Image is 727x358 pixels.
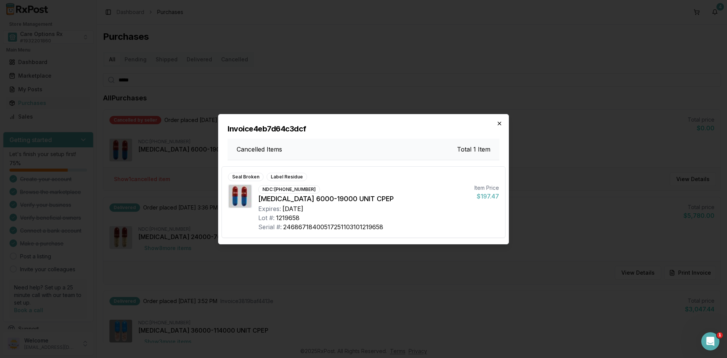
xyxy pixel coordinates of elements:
div: Lot #: [258,213,275,222]
h3: Total 1 Item [457,145,490,154]
div: Item Price [474,184,499,192]
img: Creon 6000-19000 UNIT CPEP [229,185,251,208]
div: Serial #: [258,222,282,231]
h2: Invoice 4eb7d64c3dcf [228,124,499,134]
div: NDC: [PHONE_NUMBER] [258,185,320,194]
h3: Cancelled Items [237,145,282,154]
div: Seal Broken [228,173,264,181]
div: [DATE] [282,204,303,213]
div: Label Residue [267,173,307,181]
div: 24686718400517251103101219658 [283,222,383,231]
span: 1 [717,332,723,338]
div: $197.47 [474,192,499,201]
div: 1219658 [276,213,300,222]
iframe: Intercom live chat [701,332,719,350]
div: [MEDICAL_DATA] 6000-19000 UNIT CPEP [258,194,468,204]
div: Expires: [258,204,281,213]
